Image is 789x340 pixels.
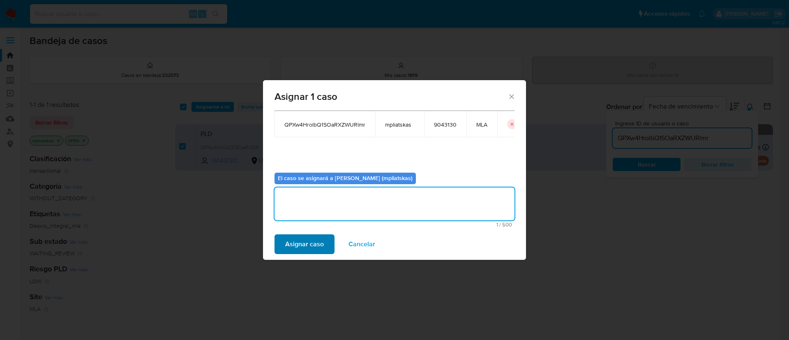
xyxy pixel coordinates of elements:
[263,80,526,260] div: assign-modal
[285,235,324,253] span: Asignar caso
[275,92,508,102] span: Asignar 1 caso
[508,93,515,100] button: Cerrar ventana
[277,222,512,227] span: Máximo 500 caracteres
[476,121,487,128] span: MLA
[348,235,375,253] span: Cancelar
[507,119,517,129] button: icon-button
[434,121,457,128] span: 9043130
[278,174,413,182] b: El caso se asignará a [PERSON_NAME] (mpliatskas)
[338,234,386,254] button: Cancelar
[275,234,335,254] button: Asignar caso
[284,121,365,128] span: QPXw4HrolbQ1SOaRXZWURlmr
[385,121,414,128] span: mpliatskas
